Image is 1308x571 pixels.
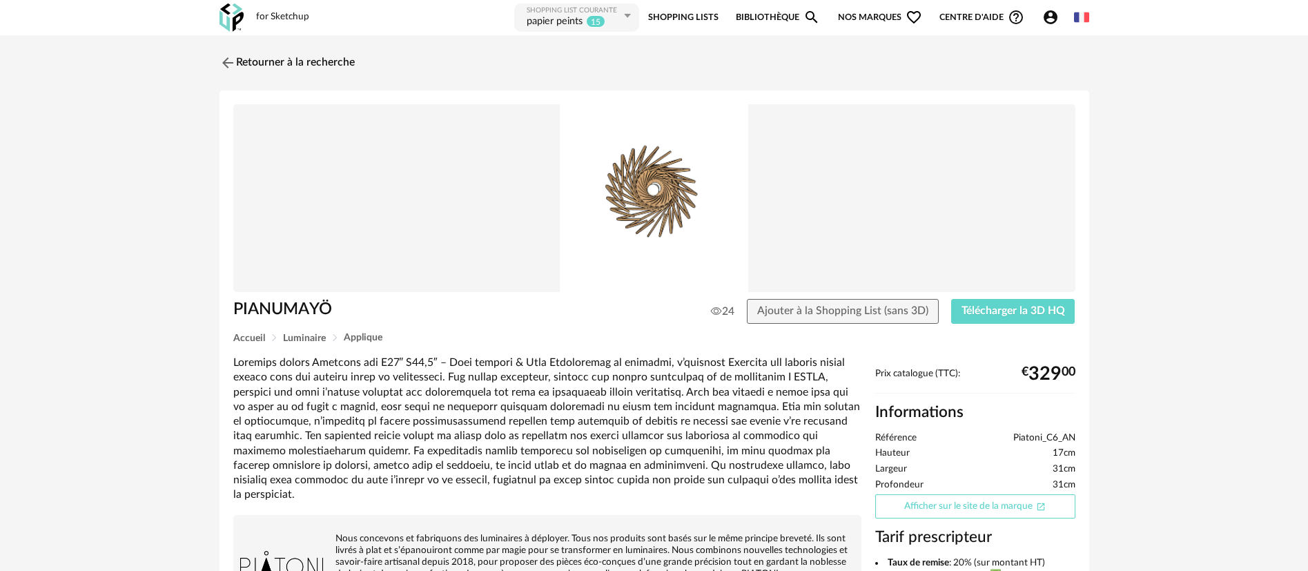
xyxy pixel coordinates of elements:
img: Product pack shot [233,104,1075,293]
span: Télécharger la 3D HQ [962,305,1065,316]
a: Shopping Lists [648,2,719,33]
a: Afficher sur le site de la marqueOpen In New icon [875,494,1075,519]
span: 329 [1028,369,1062,380]
button: Ajouter à la Shopping List (sans 3D) [747,299,939,324]
span: Account Circle icon [1042,9,1059,26]
li: : 20% (sur montant HT) [875,557,1075,570]
span: 31cm [1053,479,1075,492]
span: 31cm [1053,463,1075,476]
div: papier peints [527,15,583,29]
span: Accueil [233,333,265,343]
div: Prix catalogue (TTC): [875,368,1075,394]
img: fr [1074,10,1089,25]
img: svg+xml;base64,PHN2ZyB3aWR0aD0iMjQiIGhlaWdodD0iMjQiIHZpZXdCb3g9IjAgMCAyNCAyNCIgZmlsbD0ibm9uZSIgeG... [219,55,236,71]
span: Piatoni_C6_AN [1013,432,1075,445]
span: Help Circle Outline icon [1008,9,1024,26]
b: Taux de remise [888,558,949,568]
h2: Informations [875,403,1075,423]
span: Largeur [875,463,907,476]
span: Référence [875,432,917,445]
span: Ajouter à la Shopping List (sans 3D) [757,305,928,316]
span: Open In New icon [1036,501,1046,510]
span: Applique [344,333,382,342]
span: Hauteur [875,447,910,460]
span: Nos marques [838,2,922,33]
span: 24 [711,304,734,318]
span: Account Circle icon [1042,9,1065,26]
span: 17cm [1053,447,1075,460]
sup: 15 [586,15,605,28]
div: for Sketchup [256,11,309,23]
div: Shopping List courante [527,6,621,15]
img: OXP [219,3,244,32]
span: Magnify icon [803,9,820,26]
button: Télécharger la 3D HQ [951,299,1075,324]
a: Retourner à la recherche [219,48,355,78]
span: Centre d'aideHelp Circle Outline icon [939,9,1024,26]
span: Luminaire [283,333,326,343]
h3: Tarif prescripteur [875,528,1075,548]
div: Breadcrumb [233,333,1075,343]
div: € 00 [1022,369,1075,380]
a: BibliothèqueMagnify icon [736,2,820,33]
div: Loremips dolors Ametcons adi E27″ S44,5″ – Doei tempori & Utla Etdoloremag al enimadmi, v’quisnos... [233,356,861,503]
span: Heart Outline icon [906,9,922,26]
span: Profondeur [875,479,924,492]
h1: PIANUMAYÖ [233,299,576,320]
